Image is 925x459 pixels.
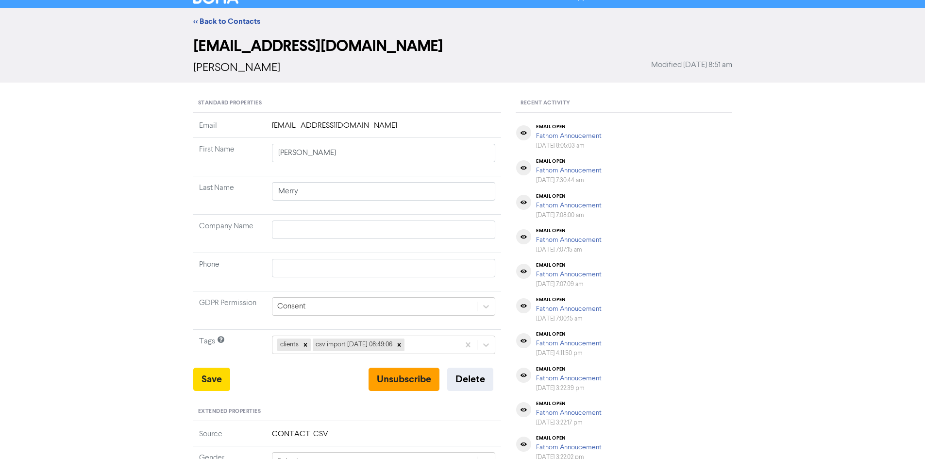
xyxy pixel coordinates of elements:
[536,409,602,416] a: Fathom Annoucement
[193,94,502,113] div: Standard Properties
[277,301,305,312] div: Consent
[536,124,602,130] div: email open
[536,141,602,151] div: [DATE] 8:05:03 am
[536,133,602,139] a: Fathom Annoucement
[536,375,602,382] a: Fathom Annoucement
[536,262,602,268] div: email open
[193,428,266,446] td: Source
[536,245,602,255] div: [DATE] 7:07:15 am
[266,428,502,446] td: CONTACT-CSV
[369,368,439,391] button: Unsubscribe
[536,158,602,164] div: email open
[536,418,602,427] div: [DATE] 3:22:17 pm
[651,59,732,71] span: Modified [DATE] 8:51 am
[536,228,602,234] div: email open
[193,37,732,55] h2: [EMAIL_ADDRESS][DOMAIN_NAME]
[536,167,602,174] a: Fathom Annoucement
[536,193,602,199] div: email open
[193,17,260,26] a: << Back to Contacts
[536,202,602,209] a: Fathom Annoucement
[193,138,266,176] td: First Name
[193,215,266,253] td: Company Name
[193,120,266,138] td: Email
[536,435,602,441] div: email open
[536,211,602,220] div: [DATE] 7:08:00 am
[536,271,602,278] a: Fathom Annoucement
[193,291,266,330] td: GDPR Permission
[266,120,502,138] td: [EMAIL_ADDRESS][DOMAIN_NAME]
[536,444,602,451] a: Fathom Annoucement
[536,176,602,185] div: [DATE] 7:30:44 am
[536,237,602,243] a: Fathom Annoucement
[536,306,602,312] a: Fathom Annoucement
[193,368,230,391] button: Save
[536,401,602,407] div: email open
[536,384,602,393] div: [DATE] 3:22:39 pm
[193,62,280,74] span: [PERSON_NAME]
[536,314,602,323] div: [DATE] 7:00:15 am
[516,94,732,113] div: Recent Activity
[313,339,394,351] div: csv import [DATE] 08:49:06
[193,253,266,291] td: Phone
[536,366,602,372] div: email open
[447,368,493,391] button: Delete
[193,176,266,215] td: Last Name
[536,280,602,289] div: [DATE] 7:07:09 am
[536,349,602,358] div: [DATE] 4:11:50 pm
[193,403,502,421] div: Extended Properties
[277,339,300,351] div: clients
[536,297,602,303] div: email open
[536,340,602,347] a: Fathom Annoucement
[193,330,266,368] td: Tags
[876,412,925,459] iframe: Chat Widget
[536,331,602,337] div: email open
